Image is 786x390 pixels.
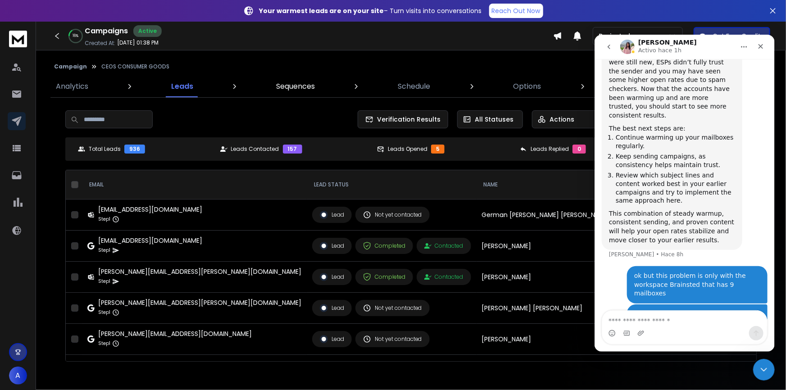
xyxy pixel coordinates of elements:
[133,25,162,37] div: Active
[753,359,775,381] iframe: To enrich screen reader interactions, please activate Accessibility in Grammarly extension settings
[259,6,482,15] p: – Turn visits into conversations
[363,304,422,312] div: Not yet contacted
[431,145,445,154] div: 5
[695,355,774,386] td: Founder & CEO
[358,110,448,128] button: Verification Results
[98,308,110,317] p: Step 1
[393,76,436,97] a: Schedule
[32,231,173,269] div: ok but this problem is only with the workspace Brainsted that has 9 mailboxes
[98,339,110,348] p: Step 1
[508,76,547,97] a: Options
[550,115,574,124] p: Actions
[283,145,302,154] div: 157
[14,217,89,222] div: [PERSON_NAME] • Hace 8h
[259,6,384,15] strong: Your warmest leads are on your site
[713,32,764,41] p: Get Free Credits
[166,76,199,97] a: Leads
[14,15,141,86] div: In the beginning, when your accounts were still new, ESPs didn’t fully trust the sender and you m...
[98,205,202,214] div: [EMAIL_ADDRESS][DOMAIN_NAME]
[477,170,616,200] th: NAME
[477,355,616,386] td: [PERSON_NAME]
[98,267,301,276] div: [PERSON_NAME][EMAIL_ADDRESS][PERSON_NAME][DOMAIN_NAME]
[388,145,427,153] p: Leads Opened
[320,304,344,312] div: Lead
[572,145,586,154] div: 0
[21,118,141,134] li: Keep sending campaigns, as consistency helps maintain trust.
[477,200,616,231] td: German [PERSON_NAME] [PERSON_NAME]
[82,170,307,200] th: EMAIL
[98,215,110,224] p: Step 1
[98,236,202,245] div: [EMAIL_ADDRESS][DOMAIN_NAME]
[7,231,173,270] div: Andres dice…
[14,90,141,99] div: The best next steps are:
[85,40,115,47] p: Created At:
[595,35,775,352] iframe: To enrich screen reader interactions, please activate Accessibility in Grammarly extension settings
[477,231,616,262] td: [PERSON_NAME]
[477,293,616,324] td: [PERSON_NAME] [PERSON_NAME]
[477,262,616,293] td: [PERSON_NAME]
[54,63,87,70] button: Campaign
[231,145,279,153] p: Leads Contacted
[424,273,463,281] div: Contacted
[9,367,27,385] button: A
[307,170,477,200] th: LEAD STATUS
[7,270,173,317] div: Andres dice…
[40,275,166,310] div: and this workspace Brainsted and in this campaign CEOS CONSUMER GOODS has no open rate. Well see ...
[8,276,173,291] textarea: Escribe un mensaje...
[50,76,94,97] a: Analytics
[56,81,88,92] p: Analytics
[363,242,405,250] div: Completed
[531,145,569,153] p: Leads Replied
[398,81,431,92] p: Schedule
[271,76,320,97] a: Sequences
[363,335,422,343] div: Not yet contacted
[477,324,616,355] td: [PERSON_NAME]
[9,31,27,47] img: logo
[475,115,513,124] p: All Statuses
[117,39,159,46] p: [DATE] 01:38 PM
[98,329,252,338] div: [PERSON_NAME][EMAIL_ADDRESS][DOMAIN_NAME]
[40,237,166,263] div: ok but this problem is only with the workspace Brainsted that has 9 mailboxes
[320,211,344,219] div: Lead
[43,295,50,302] button: Adjuntar un archivo
[14,175,141,210] div: This combination of steady warmup, consistent sending, and proven content will help your open rat...
[424,242,463,249] div: Contacted
[363,273,405,281] div: Completed
[14,295,21,302] button: Selector de emoji
[124,145,145,154] div: 936
[21,136,141,170] li: Review which subject lines and content worked best in your earlier campaigns and try to implement...
[616,355,695,386] td: [GEOGRAPHIC_DATA]
[98,277,110,286] p: Step 1
[85,26,128,36] h1: Campaigns
[276,81,315,92] p: Sequences
[373,115,441,124] span: Verification Results
[694,27,770,45] button: Get Free Credits
[98,246,110,255] p: Step 1
[320,335,344,343] div: Lead
[513,81,541,92] p: Options
[98,298,301,307] div: [PERSON_NAME][EMAIL_ADDRESS][PERSON_NAME][DOMAIN_NAME]
[363,211,422,219] div: Not yet contacted
[73,33,79,39] p: 16 %
[101,63,169,70] p: CEOS CONSUMER GOODS
[89,145,121,153] p: Total Leads
[599,32,634,41] p: Brainsted
[21,99,141,115] li: Continue warming up your mailboxes regularly.
[98,360,202,369] div: [EMAIL_ADDRESS][DOMAIN_NAME]
[32,270,173,316] div: and this workspace Brainsted and in this campaign CEOS CONSUMER GOODS has no open rate. Well see ...
[320,273,344,281] div: Lead
[489,4,543,18] a: Reach Out Now
[492,6,541,15] p: Reach Out Now
[28,295,36,302] button: Selector de gif
[320,242,344,250] div: Lead
[154,291,169,306] button: Enviar un mensaje…
[171,81,193,92] p: Leads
